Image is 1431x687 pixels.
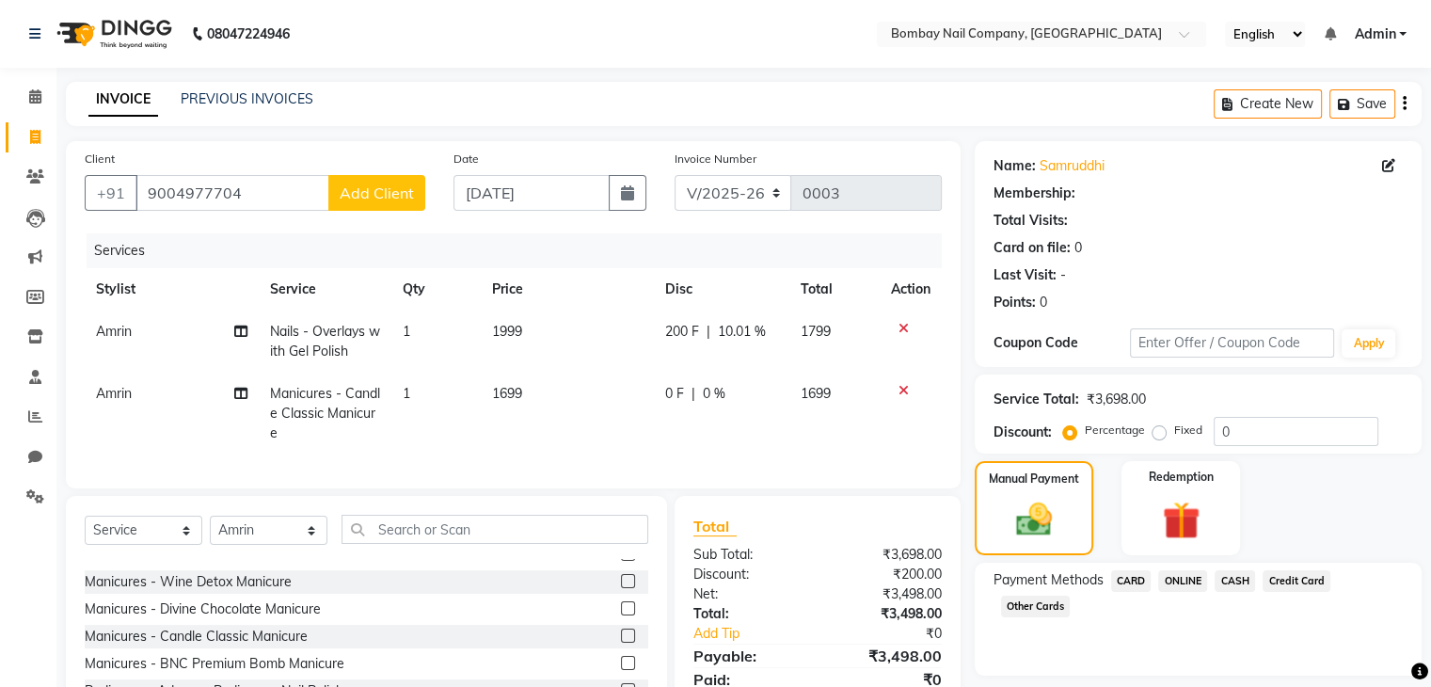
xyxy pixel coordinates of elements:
div: ₹3,498.00 [818,604,956,624]
span: 1 [403,385,410,402]
div: Total Visits: [994,211,1068,231]
button: +91 [85,175,137,211]
div: Sub Total: [679,545,818,565]
th: Action [880,268,942,311]
th: Qty [391,268,480,311]
div: Service Total: [994,390,1079,409]
span: Credit Card [1263,570,1330,592]
div: Card on file: [994,238,1071,258]
div: Services [87,233,956,268]
span: 0 % [703,384,725,404]
a: Samruddhi [1040,156,1105,176]
div: Manicures - Candle Classic Manicure [85,627,308,647]
div: Discount: [994,423,1052,442]
b: 08047224946 [207,8,290,60]
span: 1699 [801,385,831,402]
span: 1 [403,323,410,340]
label: Fixed [1174,422,1202,439]
span: Amrin [96,385,132,402]
div: ₹200.00 [818,565,956,584]
div: 0 [1074,238,1082,258]
span: Amrin [96,323,132,340]
div: 0 [1040,293,1047,312]
label: Redemption [1149,469,1214,486]
img: _gift.svg [1151,497,1212,544]
span: | [707,322,710,342]
button: Apply [1342,329,1395,358]
div: ₹3,698.00 [818,545,956,565]
span: 200 F [665,322,699,342]
input: Enter Offer / Coupon Code [1130,328,1335,358]
span: 0 F [665,384,684,404]
div: Manicures - Divine Chocolate Manicure [85,599,321,619]
span: 1699 [492,385,522,402]
a: INVOICE [88,83,158,117]
div: ₹0 [840,624,955,644]
span: ONLINE [1158,570,1207,592]
span: Nails - Overlays with Gel Polish [270,323,380,359]
div: Payable: [679,645,818,667]
label: Invoice Number [675,151,756,168]
span: Total [693,517,737,536]
span: Admin [1354,24,1395,44]
label: Manual Payment [989,471,1079,487]
div: Points: [994,293,1036,312]
div: Net: [679,584,818,604]
span: 10.01 % [718,322,766,342]
th: Total [789,268,879,311]
th: Disc [654,268,790,311]
div: ₹3,498.00 [818,645,956,667]
th: Stylist [85,268,259,311]
div: ₹3,698.00 [1087,390,1146,409]
div: - [1060,265,1066,285]
span: Other Cards [1001,596,1071,617]
div: Manicures - Wine Detox Manicure [85,572,292,592]
span: CASH [1215,570,1255,592]
input: Search or Scan [342,515,648,544]
span: CARD [1111,570,1152,592]
input: Search by Name/Mobile/Email/Code [135,175,329,211]
label: Client [85,151,115,168]
button: Add Client [328,175,425,211]
div: Name: [994,156,1036,176]
th: Price [481,268,654,311]
div: Total: [679,604,818,624]
div: ₹3,498.00 [818,584,956,604]
button: Save [1329,89,1395,119]
img: logo [48,8,177,60]
th: Service [259,268,391,311]
a: Add Tip [679,624,840,644]
a: PREVIOUS INVOICES [181,90,313,107]
div: Coupon Code [994,333,1130,353]
span: 1799 [801,323,831,340]
span: 1999 [492,323,522,340]
button: Create New [1214,89,1322,119]
span: Add Client [340,184,414,202]
div: Manicures - BNC Premium Bomb Manicure [85,654,344,674]
div: Membership: [994,184,1075,203]
label: Date [453,151,479,168]
span: | [692,384,695,404]
div: Last Visit: [994,265,1057,285]
img: _cash.svg [1005,499,1063,540]
span: Manicures - Candle Classic Manicure [270,385,380,441]
label: Percentage [1085,422,1145,439]
div: Discount: [679,565,818,584]
span: Payment Methods [994,570,1104,590]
